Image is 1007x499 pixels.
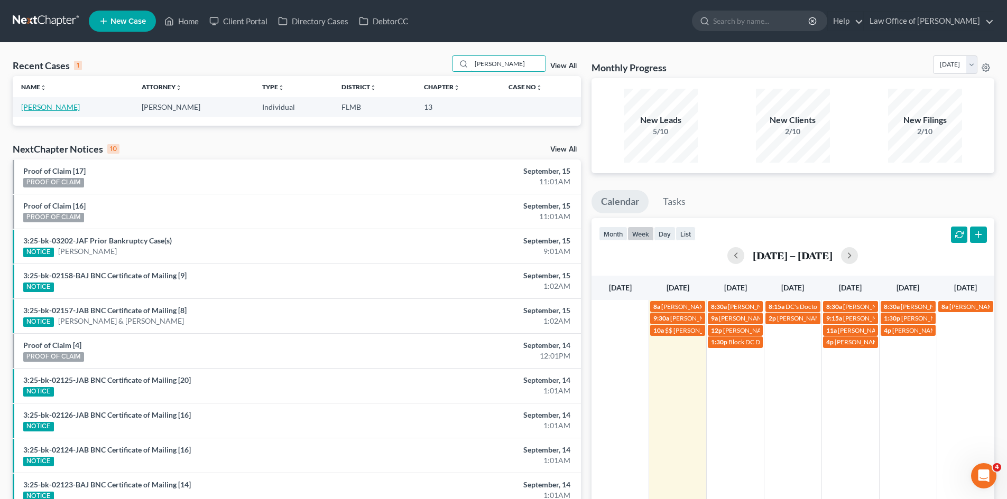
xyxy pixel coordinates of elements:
[454,84,460,91] i: unfold_more
[711,303,727,310] span: 8:30a
[781,283,804,292] span: [DATE]
[23,178,84,187] div: PROOF OF CLAIM
[884,314,900,322] span: 1:30p
[724,283,747,292] span: [DATE]
[828,12,863,31] a: Help
[395,455,570,466] div: 1:01AM
[23,236,172,245] a: 3:25-bk-03202-JAF Prior Bankruptcy Case(s)
[395,375,570,385] div: September, 14
[769,303,784,310] span: 8:15a
[254,97,333,117] td: Individual
[826,303,842,310] span: 8:30a
[756,114,830,126] div: New Clients
[395,281,570,291] div: 1:02AM
[728,338,774,346] span: Block DC Dental
[719,314,826,322] span: [PERSON_NAME] [PHONE_NUMBER]
[13,143,119,155] div: NextChapter Notices
[786,303,885,310] span: DC's Doctors Appt - Annual Physical
[888,126,962,137] div: 2/10
[993,463,1001,472] span: 4
[711,338,727,346] span: 1:30p
[654,227,676,241] button: day
[592,190,649,213] a: Calendar
[838,326,888,334] span: [PERSON_NAME]
[40,84,47,91] i: unfold_more
[110,17,146,25] span: New Case
[395,305,570,316] div: September, 15
[23,201,86,210] a: Proof of Claim [16]
[667,283,689,292] span: [DATE]
[728,303,835,310] span: [PERSON_NAME] [PHONE_NUMBER]
[592,61,667,74] h3: Monthly Progress
[23,375,191,384] a: 3:25-bk-02125-JAB BNC Certificate of Mailing [20]
[21,102,80,111] a: [PERSON_NAME]
[609,283,632,292] span: [DATE]
[142,83,182,91] a: Attorneyunfold_more
[826,326,837,334] span: 11a
[627,227,654,241] button: week
[74,61,82,70] div: 1
[665,326,793,334] span: $$ [PERSON_NAME] first payment is due $400
[395,420,570,431] div: 1:01AM
[769,314,776,322] span: 2p
[23,166,86,175] a: Proof of Claim [17]
[107,144,119,154] div: 10
[13,59,82,72] div: Recent Cases
[843,303,950,310] span: [PERSON_NAME] [PHONE_NUMBER]
[777,314,934,322] span: [PERSON_NAME] [EMAIL_ADDRESS][DOMAIN_NAME]
[971,463,996,488] iframe: Intercom live chat
[670,314,720,322] span: [PERSON_NAME]
[23,410,191,419] a: 3:25-bk-02126-JAB BNC Certificate of Mailing [16]
[884,326,891,334] span: 4p
[395,246,570,257] div: 9:01AM
[23,283,54,292] div: NOTICE
[839,283,862,292] span: [DATE]
[395,316,570,326] div: 1:02AM
[395,445,570,455] div: September, 14
[395,176,570,187] div: 11:01AM
[941,303,948,310] span: 8a
[888,114,962,126] div: New Filings
[395,351,570,361] div: 12:01PM
[175,84,182,91] i: unfold_more
[395,270,570,281] div: September, 15
[23,248,54,257] div: NOTICE
[273,12,354,31] a: Directory Cases
[204,12,273,31] a: Client Portal
[843,314,950,322] span: [PERSON_NAME] [PHONE_NUMBER]
[653,303,660,310] span: 8a
[333,97,415,117] td: FLMB
[23,352,84,362] div: PROOF OF CLAIM
[23,213,84,222] div: PROOF OF CLAIM
[884,303,900,310] span: 8:30a
[711,314,718,322] span: 9a
[536,84,542,91] i: unfold_more
[23,445,191,454] a: 3:25-bk-02124-JAB BNC Certificate of Mailing [16]
[278,84,284,91] i: unfold_more
[661,303,768,310] span: [PERSON_NAME] [PHONE_NUMBER]
[624,114,698,126] div: New Leads
[864,12,994,31] a: Law Office of [PERSON_NAME]
[23,480,191,489] a: 3:25-bk-02123-BAJ BNC Certificate of Mailing [14]
[949,303,999,310] span: [PERSON_NAME]
[58,316,184,326] a: [PERSON_NAME] & [PERSON_NAME]
[897,283,919,292] span: [DATE]
[826,314,842,322] span: 9:15a
[472,56,546,71] input: Search by name...
[370,84,376,91] i: unfold_more
[395,211,570,222] div: 11:01AM
[711,326,722,334] span: 12p
[653,314,669,322] span: 9:30a
[424,83,460,91] a: Chapterunfold_more
[23,457,54,466] div: NOTICE
[395,236,570,246] div: September, 15
[653,190,695,213] a: Tasks
[354,12,413,31] a: DebtorCC
[756,126,830,137] div: 2/10
[826,338,834,346] span: 4p
[58,246,117,257] a: [PERSON_NAME]
[653,326,664,334] span: 10a
[713,11,810,31] input: Search by name...
[599,227,627,241] button: month
[415,97,500,117] td: 13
